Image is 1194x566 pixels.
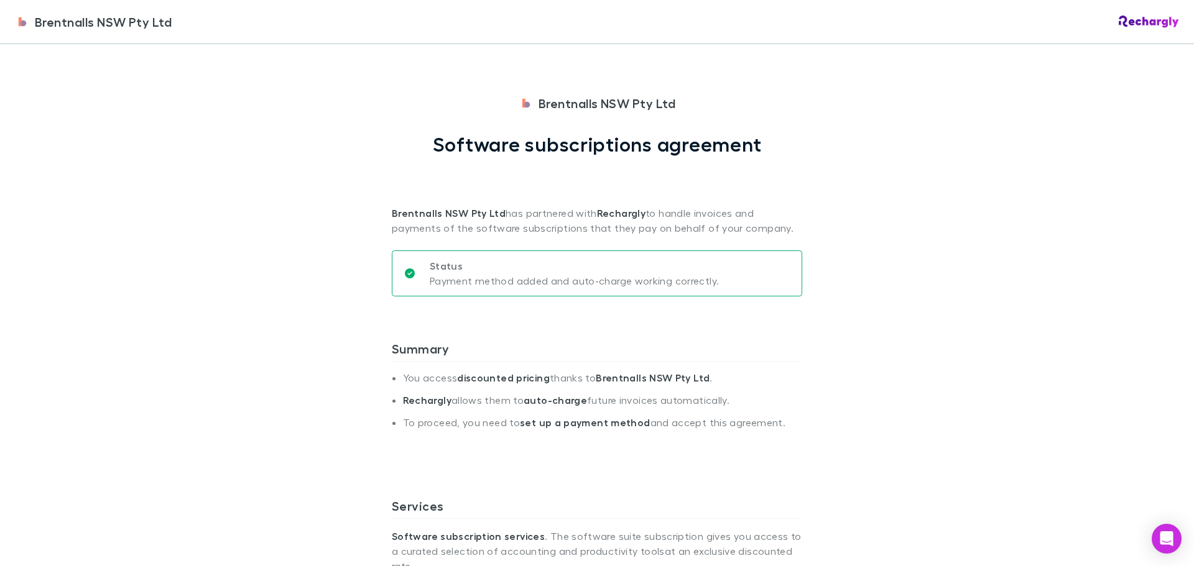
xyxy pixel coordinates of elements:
[392,341,802,361] h3: Summary
[403,372,802,394] li: You access thanks to .
[403,416,802,439] li: To proceed, you need to and accept this agreement.
[457,372,550,384] strong: discounted pricing
[596,372,710,384] strong: Brentnalls NSW Pty Ltd
[430,273,719,288] p: Payment method added and auto-charge working correctly.
[539,94,675,112] span: Brentnalls NSW Pty Ltd
[35,12,172,31] span: Brentnalls NSW Pty Ltd
[433,132,762,156] h1: Software subscriptions agreement
[1119,16,1179,28] img: Rechargly Logo
[392,530,545,542] strong: Software subscription services
[403,394,451,406] strong: Rechargly
[524,394,587,406] strong: auto-charge
[597,207,646,219] strong: Rechargly
[392,498,802,518] h3: Services
[1152,524,1182,554] div: Open Intercom Messenger
[392,156,802,235] p: has partnered with to handle invoices and payments of the software subscriptions that they pay on...
[403,394,802,416] li: allows them to future invoices automatically.
[430,258,719,273] p: Status
[392,207,506,219] strong: Brentnalls NSW Pty Ltd
[519,96,534,111] img: Brentnalls NSW Pty Ltd's Logo
[520,416,650,429] strong: set up a payment method
[15,14,30,29] img: Brentnalls NSW Pty Ltd's Logo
